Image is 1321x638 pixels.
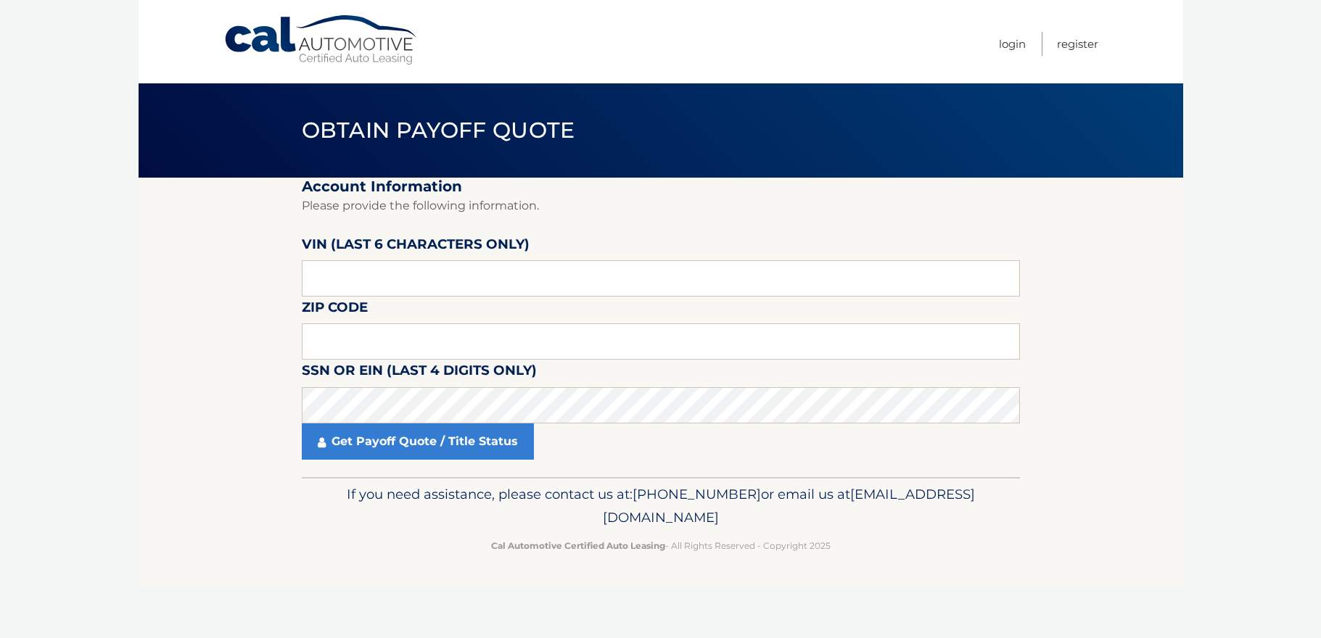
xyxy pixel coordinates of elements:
[311,538,1011,553] p: - All Rights Reserved - Copyright 2025
[302,178,1020,196] h2: Account Information
[302,117,575,144] span: Obtain Payoff Quote
[302,423,534,460] a: Get Payoff Quote / Title Status
[302,233,530,260] label: VIN (last 6 characters only)
[302,297,368,323] label: Zip Code
[999,32,1026,56] a: Login
[302,196,1020,216] p: Please provide the following information.
[1057,32,1098,56] a: Register
[491,540,665,551] strong: Cal Automotive Certified Auto Leasing
[633,486,761,502] span: [PHONE_NUMBER]
[302,360,537,386] label: SSN or EIN (last 4 digits only)
[223,14,419,66] a: Cal Automotive
[311,483,1011,529] p: If you need assistance, please contact us at: or email us at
